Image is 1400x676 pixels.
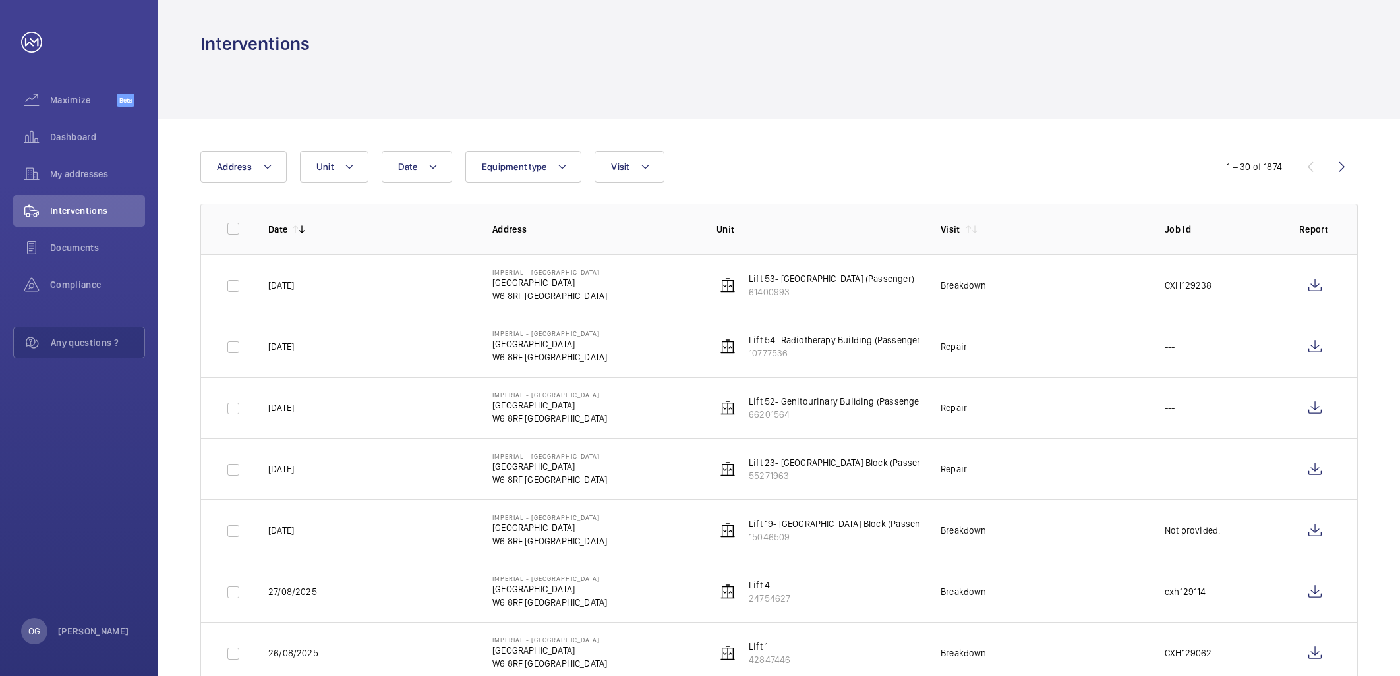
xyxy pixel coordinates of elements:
p: Address [492,223,695,236]
p: [GEOGRAPHIC_DATA] [492,337,607,351]
button: Date [382,151,452,183]
span: Any questions ? [51,336,144,349]
p: 24754627 [749,592,790,605]
p: 42847446 [749,653,790,666]
button: Address [200,151,287,183]
p: [GEOGRAPHIC_DATA] [492,276,607,289]
div: Repair [941,340,967,353]
span: Interventions [50,204,145,217]
p: Imperial - [GEOGRAPHIC_DATA] [492,452,607,460]
div: Breakdown [941,585,987,598]
p: --- [1165,340,1175,353]
span: Beta [117,94,134,107]
p: W6 8RF [GEOGRAPHIC_DATA] [492,534,607,548]
p: [PERSON_NAME] [58,625,129,638]
p: W6 8RF [GEOGRAPHIC_DATA] [492,596,607,609]
p: [DATE] [268,340,294,353]
p: Lift 54- Radiotherapy Building (Passenger) [749,333,923,347]
div: Breakdown [941,646,987,660]
img: elevator.svg [720,339,736,354]
span: Date [398,161,417,172]
p: 55271963 [749,469,939,482]
span: Visit [611,161,629,172]
p: W6 8RF [GEOGRAPHIC_DATA] [492,289,607,302]
div: Breakdown [941,279,987,292]
p: Visit [941,223,960,236]
p: [GEOGRAPHIC_DATA] [492,460,607,473]
img: elevator.svg [720,584,736,600]
span: Address [217,161,252,172]
p: 27/08/2025 [268,585,317,598]
div: Breakdown [941,524,987,537]
div: Repair [941,401,967,414]
h1: Interventions [200,32,310,56]
p: 10777536 [749,347,923,360]
p: [GEOGRAPHIC_DATA] [492,399,607,412]
p: W6 8RF [GEOGRAPHIC_DATA] [492,657,607,670]
p: W6 8RF [GEOGRAPHIC_DATA] [492,412,607,425]
p: Report [1299,223,1331,236]
button: Unit [300,151,368,183]
p: 61400993 [749,285,914,298]
div: Repair [941,463,967,476]
span: Equipment type [482,161,547,172]
p: [GEOGRAPHIC_DATA] [492,644,607,657]
p: [DATE] [268,401,294,414]
p: W6 8RF [GEOGRAPHIC_DATA] [492,473,607,486]
p: [DATE] [268,524,294,537]
img: elevator.svg [720,277,736,293]
p: Not provided. [1165,524,1220,537]
span: Documents [50,241,145,254]
p: --- [1165,463,1175,476]
p: Lift 52- Genitourinary Building (Passenger) [749,395,925,408]
p: --- [1165,401,1175,414]
p: Imperial - [GEOGRAPHIC_DATA] [492,513,607,521]
p: Lift 23- [GEOGRAPHIC_DATA] Block (Passenger) [749,456,939,469]
p: Unit [716,223,919,236]
p: CXH129238 [1165,279,1212,292]
p: Lift 1 [749,640,790,653]
p: Date [268,223,287,236]
p: [GEOGRAPHIC_DATA] [492,582,607,596]
img: elevator.svg [720,645,736,661]
button: Visit [595,151,664,183]
p: Imperial - [GEOGRAPHIC_DATA] [492,575,607,582]
p: [DATE] [268,463,294,476]
p: cxh129114 [1165,585,1206,598]
p: W6 8RF [GEOGRAPHIC_DATA] [492,351,607,364]
p: [GEOGRAPHIC_DATA] [492,521,607,534]
p: OG [28,625,40,638]
img: elevator.svg [720,400,736,416]
p: Lift 4 [749,578,790,592]
div: 1 – 30 of 1874 [1227,160,1282,173]
p: Imperial - [GEOGRAPHIC_DATA] [492,268,607,276]
p: Imperial - [GEOGRAPHIC_DATA] [492,391,607,399]
span: Unit [316,161,334,172]
span: My addresses [50,167,145,181]
img: elevator.svg [720,461,736,477]
p: 66201564 [749,408,925,421]
p: CXH129062 [1165,646,1212,660]
p: Imperial - [GEOGRAPHIC_DATA] [492,636,607,644]
span: Dashboard [50,130,145,144]
p: Lift 53- [GEOGRAPHIC_DATA] (Passenger) [749,272,914,285]
button: Equipment type [465,151,582,183]
p: [DATE] [268,279,294,292]
img: elevator.svg [720,522,736,538]
span: Maximize [50,94,117,107]
p: 26/08/2025 [268,646,318,660]
p: 15046509 [749,530,937,544]
span: Compliance [50,278,145,291]
p: Imperial - [GEOGRAPHIC_DATA] [492,329,607,337]
p: Lift 19- [GEOGRAPHIC_DATA] Block (Passenger) [749,517,937,530]
p: Job Id [1165,223,1278,236]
